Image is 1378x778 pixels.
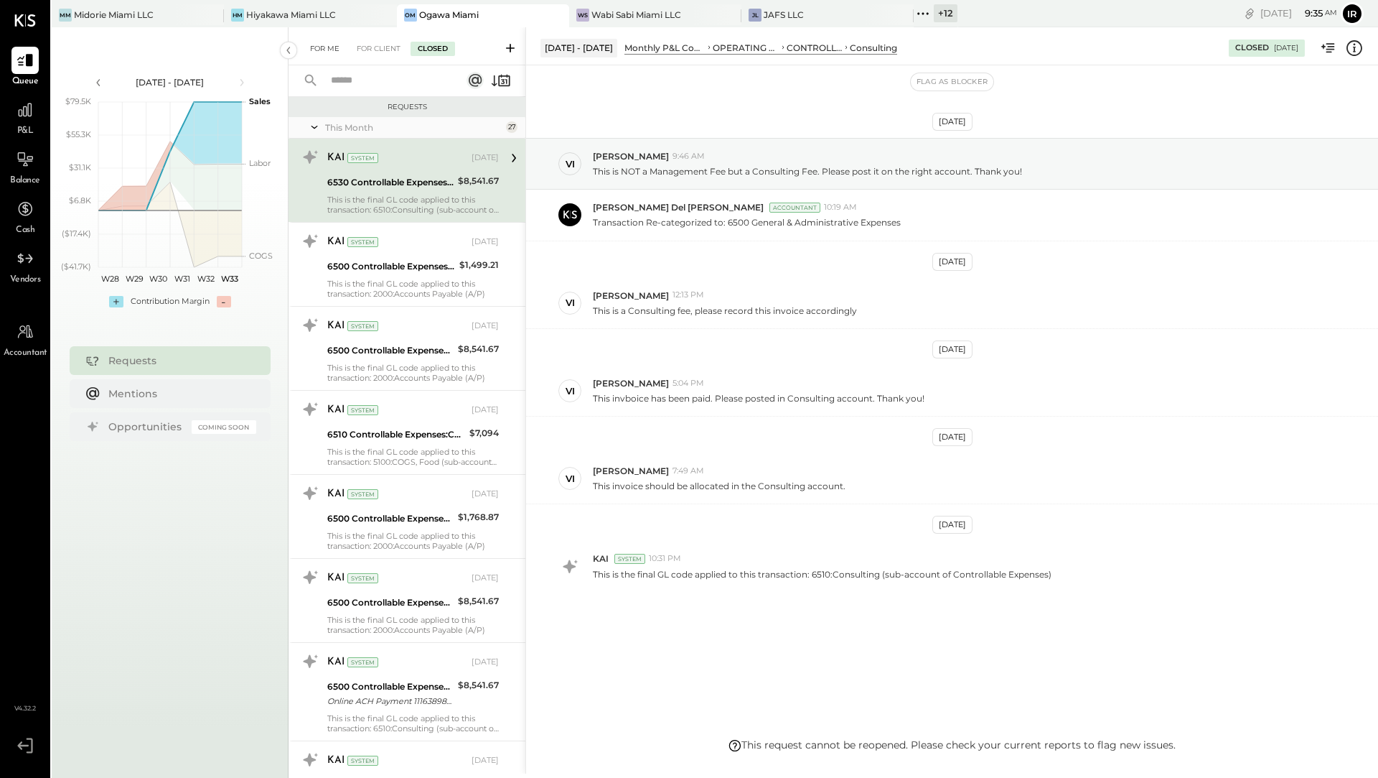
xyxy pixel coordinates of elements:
text: COGS [249,251,273,261]
div: 6500 Controllable Expenses:General & Administrative Expenses [327,511,454,526]
div: JL [749,9,761,22]
button: Flag as Blocker [911,73,993,91]
div: $8,541.67 [458,678,499,693]
div: vi [566,296,575,310]
span: 10:31 PM [649,553,681,565]
div: [DATE] - [DATE] [109,76,231,88]
div: 6530 Controllable Expenses:Management Fees [327,175,454,190]
span: [PERSON_NAME] Del [PERSON_NAME] [593,201,764,213]
div: KAI [327,403,344,417]
div: This is the final GL code applied to this transaction: 6510:Consulting (sub-account of Controllab... [327,713,499,733]
text: $55.3K [66,129,91,139]
p: Transaction Re-categorized to: 6500 General & Administrative Expenses [593,216,901,228]
div: JAFS LLC [764,9,804,21]
div: HM [231,9,244,22]
div: WS [576,9,589,22]
div: [DATE] [472,573,499,584]
div: Wabi Sabi Miami LLC [591,9,681,21]
div: Midorie Miami LLC [74,9,154,21]
div: [DATE] [932,516,972,534]
div: [DATE] [1274,43,1298,53]
div: System [347,489,378,499]
div: KAI [327,319,344,333]
div: 6500 Controllable Expenses:General & Administrative Expenses [327,343,454,358]
div: OPERATING EXPENSES (EBITDA) [713,42,779,54]
div: OM [404,9,417,22]
div: [DATE] [932,253,972,271]
div: [DATE] [472,755,499,767]
div: Hiyakawa Miami LLC [246,9,336,21]
text: $31.1K [69,162,91,172]
text: W29 [125,274,143,284]
text: ($17.4K) [62,228,91,239]
div: [DATE] - [DATE] [540,39,617,57]
div: [DATE] [472,236,499,248]
span: [PERSON_NAME] [593,150,669,162]
div: [DATE] [932,428,972,446]
div: Monthly P&L Comparison [624,42,706,54]
span: 12:13 PM [672,290,704,301]
span: 10:19 AM [824,202,857,213]
div: vi [566,472,575,486]
div: This is the final GL code applied to this transaction: 2000:Accounts Payable (A/P) [327,531,499,551]
div: $1,499.21 [459,258,499,272]
div: [DATE] [472,320,499,332]
div: + [109,296,123,307]
div: MM [59,9,72,22]
div: Opportunities [108,420,184,434]
span: Balance [10,175,40,187]
div: 6510 Controllable Expenses:Consulting [327,427,465,442]
div: Accountant [769,203,820,213]
text: W33 [221,274,238,284]
a: P&L [1,96,50,138]
div: System [347,237,378,247]
span: KAI [593,552,609,565]
text: $6.8K [69,195,91,205]
div: KAI [327,655,344,670]
a: Queue [1,47,50,88]
a: Balance [1,146,50,187]
span: P&L [17,125,34,138]
p: This invboice has been paid. Please posted in Consulting account. Thank you! [593,392,924,404]
span: Accountant [4,347,47,360]
div: [DATE] [932,341,972,358]
div: $8,541.67 [458,594,499,608]
div: This is the final GL code applied to this transaction: 6510:Consulting (sub-account of Controllab... [327,195,499,215]
div: [DATE] [472,488,499,500]
button: Ir [1341,2,1364,25]
div: + 12 [934,4,957,22]
a: Vendors [1,245,50,287]
div: This is the final GL code applied to this transaction: 5100:COGS, Food (sub-account of Cost of Go... [327,447,499,467]
div: 6500 Controllable Expenses:General & Administrative Expenses [327,680,454,694]
text: Sales [249,96,271,106]
span: Queue [12,75,39,88]
div: Contribution Margin [131,296,210,307]
text: W31 [174,274,189,284]
div: 6500 Controllable Expenses:General & Administrative Expenses [327,596,454,610]
div: $7,094 [469,426,499,440]
div: System [347,756,378,766]
div: $8,541.67 [458,342,499,356]
span: Cash [16,224,34,237]
div: System [347,405,378,415]
a: Accountant [1,318,50,360]
p: This is the final GL code applied to this transaction: 6510:Consulting (sub-account of Controllab... [593,568,1051,580]
text: $79.5K [65,96,91,106]
a: Cash [1,195,50,237]
text: W32 [197,274,215,284]
p: This invoice should be allocated in the Consulting account. [593,480,845,492]
div: This is the final GL code applied to this transaction: 2000:Accounts Payable (A/P) [327,363,499,383]
div: Closed [1235,42,1269,54]
span: [PERSON_NAME] [593,377,669,389]
div: For Me [303,42,347,56]
div: [DATE] [472,404,499,416]
span: Vendors [10,274,41,287]
div: KAI [327,571,344,585]
div: copy link [1242,6,1257,21]
div: Coming Soon [192,420,256,434]
span: [PERSON_NAME] [593,465,669,477]
div: This Month [325,121,502,134]
div: Mentions [108,386,249,401]
div: Requests [296,102,518,112]
div: System [347,573,378,583]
